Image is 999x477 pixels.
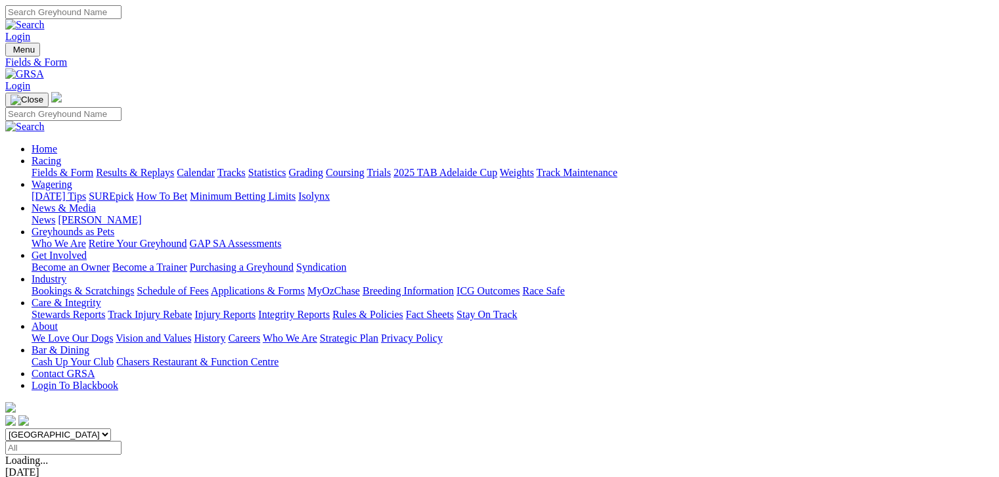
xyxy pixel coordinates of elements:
div: Greyhounds as Pets [32,238,994,250]
a: Bar & Dining [32,344,89,355]
a: Weights [500,167,534,178]
a: Injury Reports [194,309,255,320]
img: Search [5,19,45,31]
a: Greyhounds as Pets [32,226,114,237]
a: Get Involved [32,250,87,261]
a: GAP SA Assessments [190,238,282,249]
img: logo-grsa-white.png [51,92,62,102]
a: Chasers Restaurant & Function Centre [116,356,278,367]
a: Grading [289,167,323,178]
a: Who We Are [32,238,86,249]
a: Strategic Plan [320,332,378,344]
a: Login [5,80,30,91]
img: facebook.svg [5,415,16,426]
img: GRSA [5,68,44,80]
div: Racing [32,167,994,179]
a: Isolynx [298,191,330,202]
a: Purchasing a Greyhound [190,261,294,273]
img: Search [5,121,45,133]
a: About [32,321,58,332]
a: Statistics [248,167,286,178]
div: Get Involved [32,261,994,273]
a: Cash Up Your Club [32,356,114,367]
a: Fields & Form [5,57,994,68]
a: Minimum Betting Limits [190,191,296,202]
div: Bar & Dining [32,356,994,368]
a: Privacy Policy [381,332,443,344]
span: Menu [13,45,35,55]
a: MyOzChase [307,285,360,296]
a: Track Injury Rebate [108,309,192,320]
a: [DATE] Tips [32,191,86,202]
a: Login To Blackbook [32,380,118,391]
a: Contact GRSA [32,368,95,379]
div: About [32,332,994,344]
a: Careers [228,332,260,344]
a: Industry [32,273,66,284]
button: Toggle navigation [5,93,49,107]
a: [PERSON_NAME] [58,214,141,225]
div: Wagering [32,191,994,202]
a: Tracks [217,167,246,178]
input: Search [5,5,122,19]
span: Loading... [5,455,48,466]
input: Search [5,107,122,121]
a: Results & Replays [96,167,174,178]
a: SUREpick [89,191,133,202]
a: 2025 TAB Adelaide Cup [393,167,497,178]
a: We Love Our Dogs [32,332,113,344]
div: Industry [32,285,994,297]
input: Select date [5,441,122,455]
div: Care & Integrity [32,309,994,321]
a: Stay On Track [456,309,517,320]
img: twitter.svg [18,415,29,426]
a: Login [5,31,30,42]
a: Track Maintenance [537,167,617,178]
a: News [32,214,55,225]
a: Racing [32,155,61,166]
img: logo-grsa-white.png [5,402,16,413]
a: Race Safe [522,285,564,296]
a: Coursing [326,167,365,178]
a: Retire Your Greyhound [89,238,187,249]
a: Schedule of Fees [137,285,208,296]
img: Close [11,95,43,105]
a: How To Bet [137,191,188,202]
a: Become a Trainer [112,261,187,273]
a: Breeding Information [363,285,454,296]
a: Care & Integrity [32,297,101,308]
a: Bookings & Scratchings [32,285,134,296]
a: Integrity Reports [258,309,330,320]
a: Home [32,143,57,154]
a: Applications & Forms [211,285,305,296]
a: News & Media [32,202,96,214]
a: Become an Owner [32,261,110,273]
a: Stewards Reports [32,309,105,320]
a: Wagering [32,179,72,190]
a: Who We Are [263,332,317,344]
a: Syndication [296,261,346,273]
div: News & Media [32,214,994,226]
a: Trials [366,167,391,178]
a: Fields & Form [32,167,93,178]
a: Calendar [177,167,215,178]
a: History [194,332,225,344]
a: Vision and Values [116,332,191,344]
a: Fact Sheets [406,309,454,320]
a: ICG Outcomes [456,285,520,296]
button: Toggle navigation [5,43,40,57]
a: Rules & Policies [332,309,403,320]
